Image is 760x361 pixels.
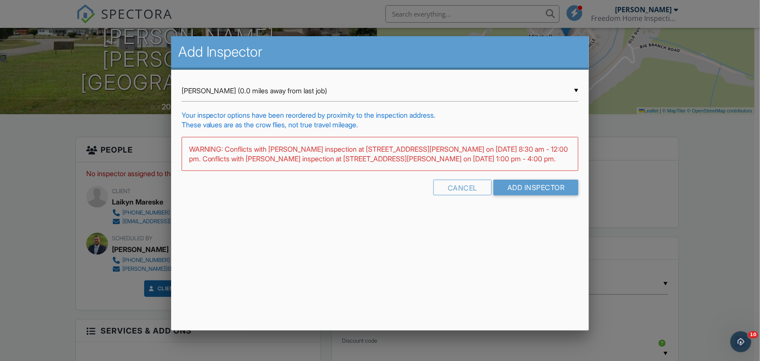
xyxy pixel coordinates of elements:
[493,180,579,195] input: Add Inspector
[748,331,758,338] span: 10
[182,137,579,171] div: WARNING: Conflicts with [PERSON_NAME] inspection at [STREET_ADDRESS][PERSON_NAME] on [DATE] 8:30 ...
[178,43,582,61] h2: Add Inspector
[182,120,579,129] div: These values are as the crow flies, not true travel mileage.
[182,110,579,120] div: Your inspector options have been reordered by proximity to the inspection address.
[433,180,492,195] div: Cancel
[730,331,751,352] iframe: Intercom live chat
